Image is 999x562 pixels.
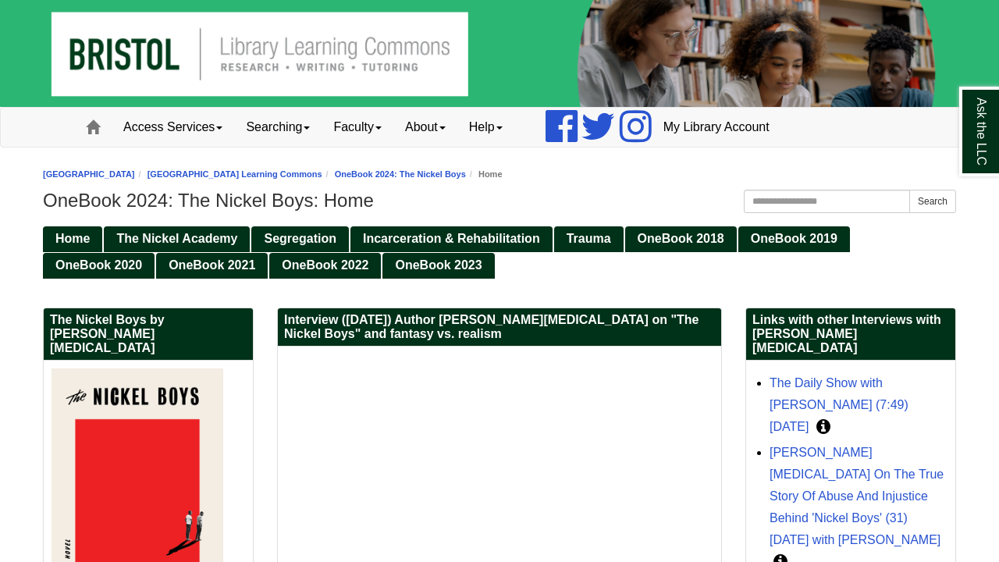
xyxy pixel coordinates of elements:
span: OneBook 2022 [282,258,368,272]
span: Incarceration & Rehabilitation [363,232,540,245]
span: OneBook 2018 [638,232,724,245]
a: OneBook 2021 [156,253,268,279]
a: OneBook 2022 [269,253,381,279]
a: Segregation [251,226,348,252]
a: OneBook 2024: The Nickel Boys [335,169,466,179]
a: My Library Account [652,108,781,147]
button: Search [909,190,956,213]
a: Trauma [554,226,624,252]
div: Guide Pages [43,225,956,278]
h1: OneBook 2024: The Nickel Boys: Home [43,190,956,212]
a: OneBook 2019 [738,226,850,252]
a: Searching [234,108,322,147]
span: The Nickel Academy [116,232,237,245]
h2: The Nickel Boys by [PERSON_NAME][MEDICAL_DATA] [44,308,253,361]
li: Home [466,167,503,182]
a: The Daily Show with [PERSON_NAME] (7:49) [DATE] [770,376,908,433]
h2: Interview ([DATE]) Author [PERSON_NAME][MEDICAL_DATA] on "The Nickel Boys" and fantasy vs. realism [278,308,721,347]
span: OneBook 2021 [169,258,255,272]
a: OneBook 2020 [43,253,155,279]
a: OneBook 2018 [625,226,737,252]
a: OneBook 2023 [382,253,494,279]
a: Access Services [112,108,234,147]
nav: breadcrumb [43,167,956,182]
a: Faculty [322,108,393,147]
a: Home [43,226,102,252]
span: Segregation [264,232,336,245]
span: Trauma [567,232,611,245]
a: About [393,108,457,147]
span: Home [55,232,90,245]
a: Incarceration & Rehabilitation [350,226,553,252]
a: Help [457,108,514,147]
h2: Links with other Interviews with [PERSON_NAME][MEDICAL_DATA] [746,308,955,361]
span: OneBook 2020 [55,258,142,272]
a: The Nickel Academy [104,226,250,252]
a: [GEOGRAPHIC_DATA] Learning Commons [148,169,322,179]
a: [GEOGRAPHIC_DATA] [43,169,135,179]
span: OneBook 2023 [395,258,482,272]
a: [PERSON_NAME][MEDICAL_DATA] On The True Story Of Abuse And Injustice Behind 'Nickel Boys' (31) [D... [770,446,944,546]
span: OneBook 2019 [751,232,837,245]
